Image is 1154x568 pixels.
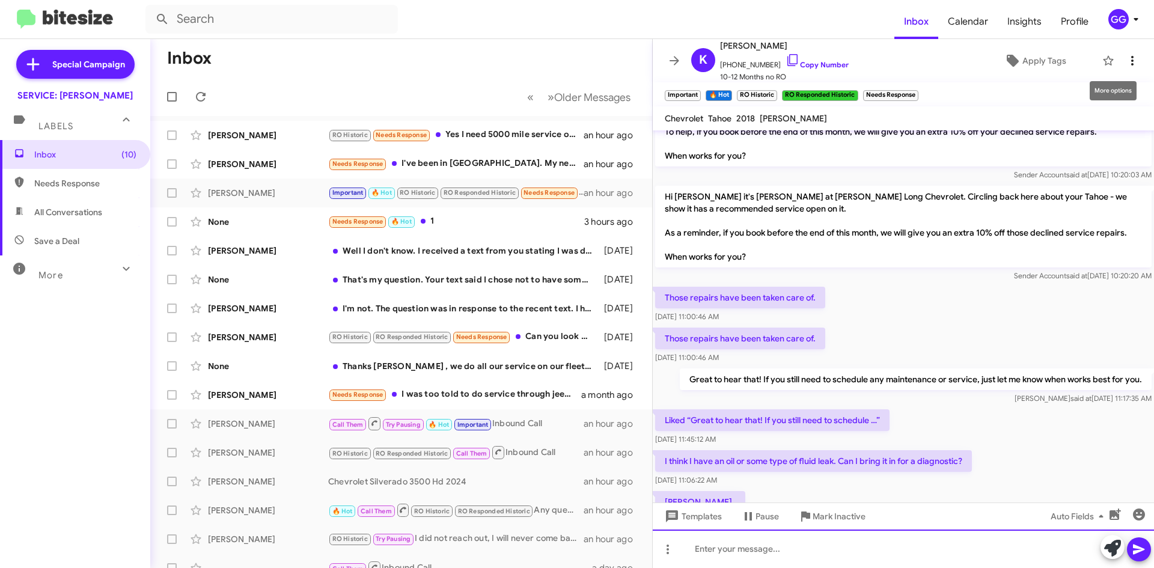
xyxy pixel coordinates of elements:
span: Needs Response [456,333,507,341]
div: I'm not. The question was in response to the recent text. I have a Bolt. What services are required? [328,302,598,314]
div: a month ago [581,389,643,401]
a: Profile [1051,4,1098,39]
div: Can you look at my carfax and see what services I skipped for my 60k and get me an estimate and l... [328,330,598,344]
span: Try Pausing [376,535,411,543]
div: Yes I need 5000 mile service oil change and radiator flush. [328,128,584,142]
div: Inbound Call [328,445,584,460]
div: Inbound Call [328,416,584,431]
div: Chevrolet Silverado 3500 Hd 2024 [328,475,584,487]
div: [PERSON_NAME] [208,475,328,487]
span: said at [1066,271,1087,280]
span: Needs Response [332,160,383,168]
small: RO Responded Historic [782,90,858,101]
span: Mark Inactive [813,505,865,527]
span: RO Historic [332,450,368,457]
span: said at [1070,394,1091,403]
span: Needs Response [524,189,575,197]
small: 🔥 Hot [706,90,731,101]
span: [PERSON_NAME] [DATE] 11:17:35 AM [1015,394,1152,403]
span: RO Responded Historic [376,333,448,341]
div: an hour ago [584,475,643,487]
div: [PERSON_NAME] [208,389,328,401]
span: 🔥 Hot [332,507,353,515]
span: 🔥 Hot [391,218,412,225]
div: [PERSON_NAME] [208,533,328,545]
small: Needs Response [863,90,918,101]
button: Templates [653,505,731,527]
div: Thanks [PERSON_NAME] , we do all our service on our fleet card [328,360,598,372]
span: 2018 [736,113,755,124]
span: Sender Account [DATE] 10:20:03 AM [1014,170,1152,179]
div: None [208,360,328,372]
div: [PERSON_NAME] [208,447,328,459]
span: Needs Response [332,391,383,399]
div: an hour ago [584,533,643,545]
div: GG [1108,9,1129,29]
button: Mark Inactive [789,505,875,527]
div: 1 [328,215,584,228]
p: Those repairs have been taken care of. [655,287,825,308]
div: [DATE] [598,273,643,286]
span: Chevrolet [665,113,703,124]
span: Important [332,189,364,197]
span: [PERSON_NAME] [720,38,849,53]
div: [PERSON_NAME] [208,302,328,314]
a: Inbox [894,4,938,39]
span: [DATE] 11:00:46 AM [655,312,719,321]
div: [DATE] [598,245,643,257]
span: » [548,90,554,105]
span: Special Campaign [52,58,125,70]
span: Apply Tags [1022,50,1066,72]
p: Hi [PERSON_NAME] it's [PERSON_NAME] at [PERSON_NAME] Long Chevrolet. Circling back here about you... [655,186,1152,267]
button: Previous [520,85,541,109]
div: SERVICE: [PERSON_NAME] [17,90,133,102]
div: [PERSON_NAME] [208,158,328,170]
span: Needs Response [332,218,383,225]
span: 🔥 Hot [429,421,449,429]
div: [PERSON_NAME] [208,129,328,141]
span: Sender Account [DATE] 10:20:20 AM [1014,271,1152,280]
p: Great to hear that! If you still need to schedule any maintenance or service, just let me know wh... [680,368,1152,390]
small: Important [665,90,701,101]
span: RO Historic [332,131,368,139]
div: [DATE] [598,360,643,372]
div: an hour ago [584,187,643,199]
span: Insights [998,4,1051,39]
span: Call Them [456,450,487,457]
button: Auto Fields [1041,505,1118,527]
div: That's my question. Your text said I chose not to have something done and I am asking you what th... [328,273,598,286]
span: Needs Response [376,131,427,139]
span: Auto Fields [1051,505,1108,527]
h1: Inbox [167,49,212,68]
span: RO Responded Historic [376,450,448,457]
span: [PHONE_NUMBER] [720,53,849,71]
span: Save a Deal [34,235,79,247]
span: Older Messages [554,91,630,104]
button: Next [540,85,638,109]
span: (10) [121,148,136,160]
span: K [699,50,707,70]
p: [PERSON_NAME] 2018 Chevy Tahoe [655,491,745,525]
div: [DATE] [598,302,643,314]
span: [DATE] 11:45:12 AM [655,435,716,444]
small: RO Historic [737,90,777,101]
span: More [38,270,63,281]
span: 🔥 Hot [371,189,392,197]
span: Try Pausing [386,421,421,429]
div: an hour ago [584,418,643,430]
div: I did not reach out, I will never come back after my last experience with you guys and filled out... [328,532,584,546]
div: None [208,216,328,228]
button: Apply Tags [973,50,1096,72]
span: RO Responded Historic [458,507,530,515]
div: [PERSON_NAME] [208,418,328,430]
span: 10-12 Months no RO [720,71,849,83]
button: Pause [731,505,789,527]
div: Service for what? [328,186,584,200]
span: Inbox [34,148,136,160]
input: Search [145,5,398,34]
div: Well I don't know. I received a text from you stating I was due for my first scheduled service. M... [328,245,598,257]
span: RO Historic [400,189,435,197]
span: All Conversations [34,206,102,218]
button: GG [1098,9,1141,29]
